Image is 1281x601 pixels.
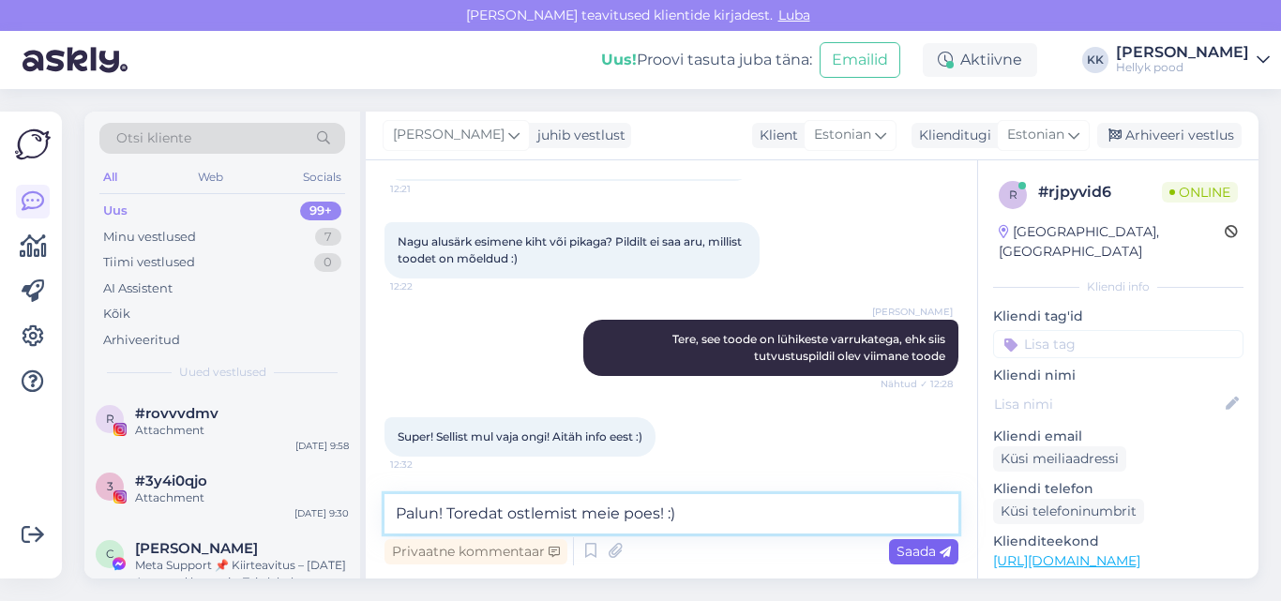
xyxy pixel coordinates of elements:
[384,494,958,533] textarea: Palun! Toredat ostlemist meie poes! :)
[1116,45,1249,60] div: [PERSON_NAME]
[295,439,349,453] div: [DATE] 9:58
[993,307,1243,326] p: Kliendi tag'id
[390,458,460,472] span: 12:32
[103,279,173,298] div: AI Assistent
[773,7,816,23] span: Luba
[135,473,207,489] span: #3y4i0qjo
[107,479,113,493] span: 3
[814,125,871,145] span: Estonian
[1038,181,1162,203] div: # rjpyvid6
[15,127,51,162] img: Askly Logo
[103,228,196,247] div: Minu vestlused
[106,547,114,561] span: C
[135,557,349,591] div: Meta Support 📌 Kiirteavitus – [DATE] Austatud kasutaja, Teie lehelt on tuvastatud sisu, mis võib ...
[1162,182,1238,203] span: Online
[103,202,128,220] div: Uus
[135,405,219,422] span: #rovvvdmv
[897,543,951,560] span: Saada
[390,279,460,293] span: 12:22
[993,479,1243,499] p: Kliendi telefon
[299,165,345,189] div: Socials
[993,532,1243,551] p: Klienditeekond
[923,43,1037,77] div: Aktiivne
[672,332,948,363] span: Tere, see toode on lühikeste varrukatega, ehk siis tutvustuspildil olev viimane toode
[993,366,1243,385] p: Kliendi nimi
[1009,188,1017,202] span: r
[106,412,114,426] span: r
[390,182,460,196] span: 12:21
[993,499,1144,524] div: Küsi telefoninumbrit
[315,228,341,247] div: 7
[993,446,1126,472] div: Küsi meiliaadressi
[993,330,1243,358] input: Lisa tag
[393,125,505,145] span: [PERSON_NAME]
[398,234,745,265] span: Nagu alusärk esimene kiht või pikaga? Pildilt ei saa aru, millist toodet on mõeldud :)
[135,489,349,506] div: Attachment
[993,577,1243,593] p: Vaata edasi ...
[99,165,121,189] div: All
[103,305,130,323] div: Kõik
[1116,60,1249,75] div: Hellyk pood
[384,539,567,564] div: Privaatne kommentaar
[1097,123,1242,148] div: Arhiveeri vestlus
[294,506,349,520] div: [DATE] 9:30
[993,552,1140,569] a: [URL][DOMAIN_NAME]
[912,126,991,145] div: Klienditugi
[872,305,953,319] span: [PERSON_NAME]
[530,126,625,145] div: juhib vestlust
[116,128,191,148] span: Otsi kliente
[1116,45,1270,75] a: [PERSON_NAME]Hellyk pood
[179,364,266,381] span: Uued vestlused
[135,422,349,439] div: Attachment
[999,222,1225,262] div: [GEOGRAPHIC_DATA], [GEOGRAPHIC_DATA]
[300,202,341,220] div: 99+
[1082,47,1108,73] div: KK
[314,253,341,272] div: 0
[601,51,637,68] b: Uus!
[993,278,1243,295] div: Kliendi info
[994,394,1222,414] input: Lisa nimi
[993,427,1243,446] p: Kliendi email
[881,377,953,391] span: Nähtud ✓ 12:28
[194,165,227,189] div: Web
[135,540,258,557] span: Clara Dongo
[601,49,812,71] div: Proovi tasuta juba täna:
[398,429,642,443] span: Super! Sellist mul vaja ongi! Aitäh info eest :)
[820,42,900,78] button: Emailid
[103,253,195,272] div: Tiimi vestlused
[1007,125,1064,145] span: Estonian
[103,331,180,350] div: Arhiveeritud
[752,126,798,145] div: Klient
